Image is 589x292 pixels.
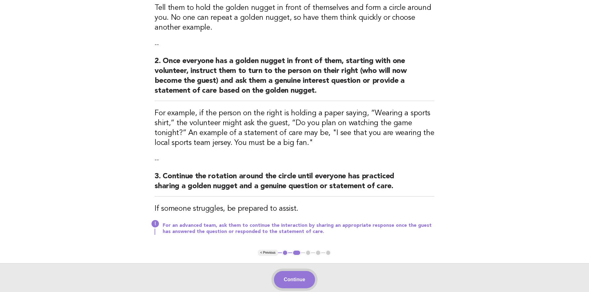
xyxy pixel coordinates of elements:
h3: For example, if the person on the right is holding a paper saying, “Wearing a sports shirt,” the ... [155,108,434,148]
button: < Previous [258,250,278,256]
button: Continue [274,271,315,288]
p: -- [155,40,434,49]
h3: If someone struggles, be prepared to assist. [155,204,434,214]
button: 2 [292,250,301,256]
p: For an advanced team, ask them to continue the interaction by sharing an appropriate response onc... [163,222,434,235]
p: -- [155,155,434,164]
h3: Tell them to hold the golden nugget in front of themselves and form a circle around you. No one c... [155,3,434,33]
h2: 3. Continue the rotation around the circle until everyone has practiced sharing a golden nugget a... [155,171,434,197]
button: 1 [282,250,288,256]
h2: 2. Once everyone has a golden nugget in front of them, starting with one volunteer, instruct them... [155,56,434,101]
